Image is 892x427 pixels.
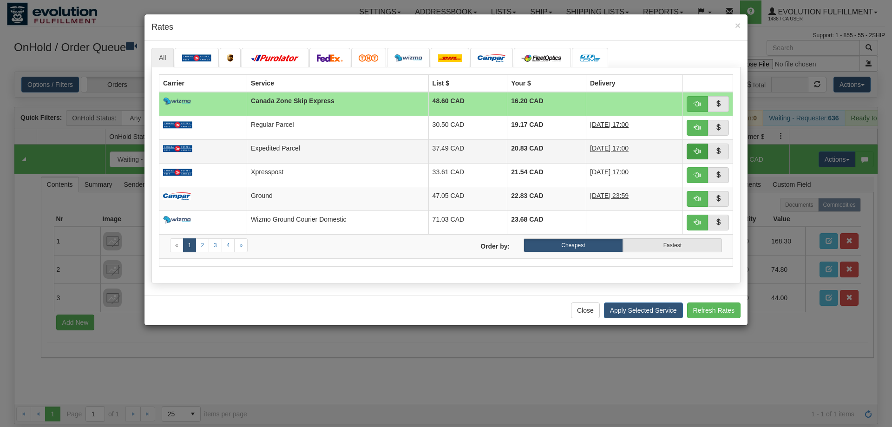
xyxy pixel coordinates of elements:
[239,242,243,249] span: »
[507,139,586,163] td: 20.83 CAD
[428,139,507,163] td: 37.49 CAD
[247,163,428,187] td: Xpresspost
[524,238,623,252] label: Cheapest
[247,187,428,210] td: Ground
[507,210,586,234] td: 23.68 CAD
[222,238,235,252] a: 4
[159,74,247,92] th: Carrier
[579,54,601,62] img: CarrierLogo_10191.png
[182,54,211,62] img: Canada_post.png
[163,216,191,223] img: wizmo.png
[247,139,428,163] td: Expedited Parcel
[590,121,629,128] span: [DATE] 17:00
[163,192,191,200] img: campar.png
[735,20,741,31] span: ×
[170,238,184,252] a: Previous
[586,163,683,187] td: 2 Days
[507,116,586,139] td: 19.17 CAD
[438,54,462,62] img: dhl.png
[317,54,343,62] img: FedEx.png
[163,145,192,152] img: Canada_post.png
[507,163,586,187] td: 21.54 CAD
[521,54,564,62] img: CarrierLogo_10182.png
[163,121,192,129] img: Canada_post.png
[394,54,422,62] img: wizmo.png
[183,238,197,252] a: 1
[478,54,505,62] img: campar.png
[735,20,741,30] button: Close
[428,116,507,139] td: 30.50 CAD
[247,74,428,92] th: Service
[586,116,683,139] td: 3 Days
[586,139,683,163] td: 3 Days
[234,238,248,252] a: Next
[507,92,586,116] td: 16.20 CAD
[428,92,507,116] td: 48.60 CAD
[428,187,507,210] td: 47.05 CAD
[359,54,379,62] img: tnt.png
[428,74,507,92] th: List $
[209,238,222,252] a: 3
[163,98,191,105] img: wizmo.png
[247,92,428,116] td: Canada Zone Skip Express
[604,302,683,318] button: Apply Selected Service
[247,116,428,139] td: Regular Parcel
[590,145,629,152] span: [DATE] 17:00
[507,74,586,92] th: Your $
[586,74,683,92] th: Delivery
[151,48,174,67] a: All
[586,187,683,210] td: 3 Days
[590,168,629,176] span: [DATE] 17:00
[175,242,178,249] span: «
[428,163,507,187] td: 33.61 CAD
[571,302,600,318] button: Close
[687,302,741,318] button: Refresh Rates
[249,54,301,62] img: purolator.png
[623,238,722,252] label: Fastest
[227,54,234,62] img: ups.png
[507,187,586,210] td: 22.83 CAD
[196,238,209,252] a: 2
[151,21,741,33] h4: Rates
[428,210,507,234] td: 71.03 CAD
[247,210,428,234] td: Wizmo Ground Courier Domestic
[590,192,629,199] span: [DATE] 23:59
[446,238,517,251] label: Order by:
[163,169,192,176] img: Canada_post.png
